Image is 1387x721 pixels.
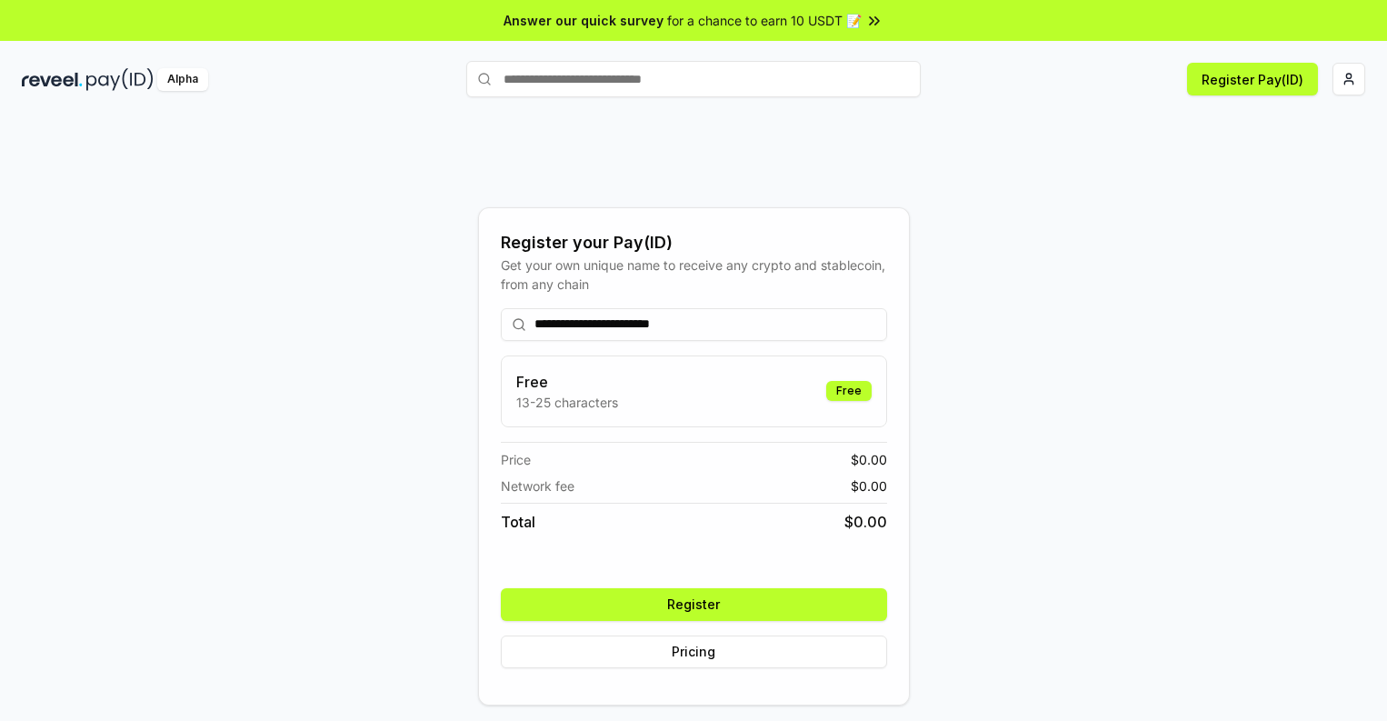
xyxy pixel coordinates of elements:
[501,511,535,533] span: Total
[826,381,872,401] div: Free
[851,450,887,469] span: $ 0.00
[667,11,862,30] span: for a chance to earn 10 USDT 📝
[86,68,154,91] img: pay_id
[851,476,887,496] span: $ 0.00
[516,371,618,393] h3: Free
[501,476,574,496] span: Network fee
[157,68,208,91] div: Alpha
[844,511,887,533] span: $ 0.00
[501,636,887,668] button: Pricing
[501,450,531,469] span: Price
[504,11,664,30] span: Answer our quick survey
[501,255,887,294] div: Get your own unique name to receive any crypto and stablecoin, from any chain
[501,588,887,621] button: Register
[1187,63,1318,95] button: Register Pay(ID)
[516,393,618,412] p: 13-25 characters
[22,68,83,91] img: reveel_dark
[501,230,887,255] div: Register your Pay(ID)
